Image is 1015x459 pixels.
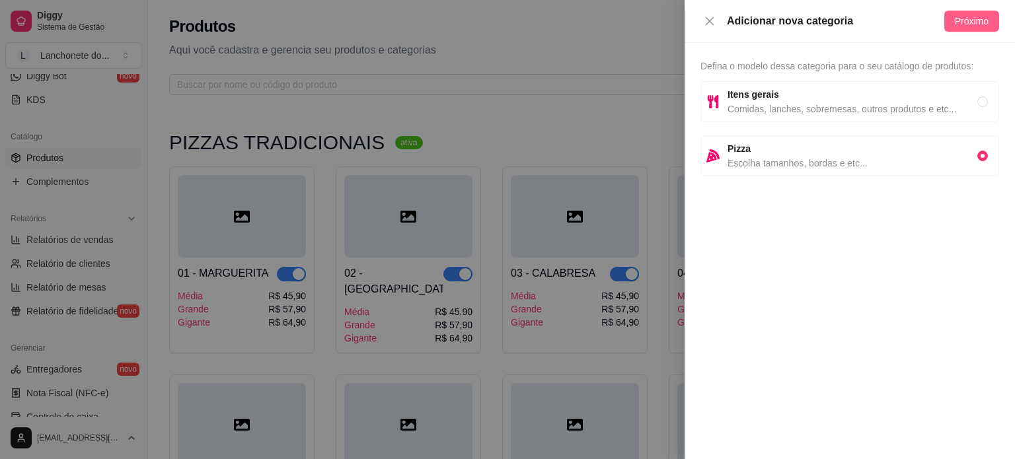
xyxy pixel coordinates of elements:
div: Adicionar nova categoria [727,13,944,29]
span: close [704,16,715,26]
span: Defina o modelo dessa categoria para o seu catálogo de produtos: [700,61,973,71]
span: Comidas, lanches, sobremesas, outros produtos e etc... [728,102,977,116]
strong: Itens gerais [728,89,779,100]
strong: Pizza [728,143,751,154]
button: Próximo [944,11,999,32]
span: Próximo [955,14,989,28]
span: Escolha tamanhos, bordas e etc... [728,156,977,170]
button: Close [700,15,719,28]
